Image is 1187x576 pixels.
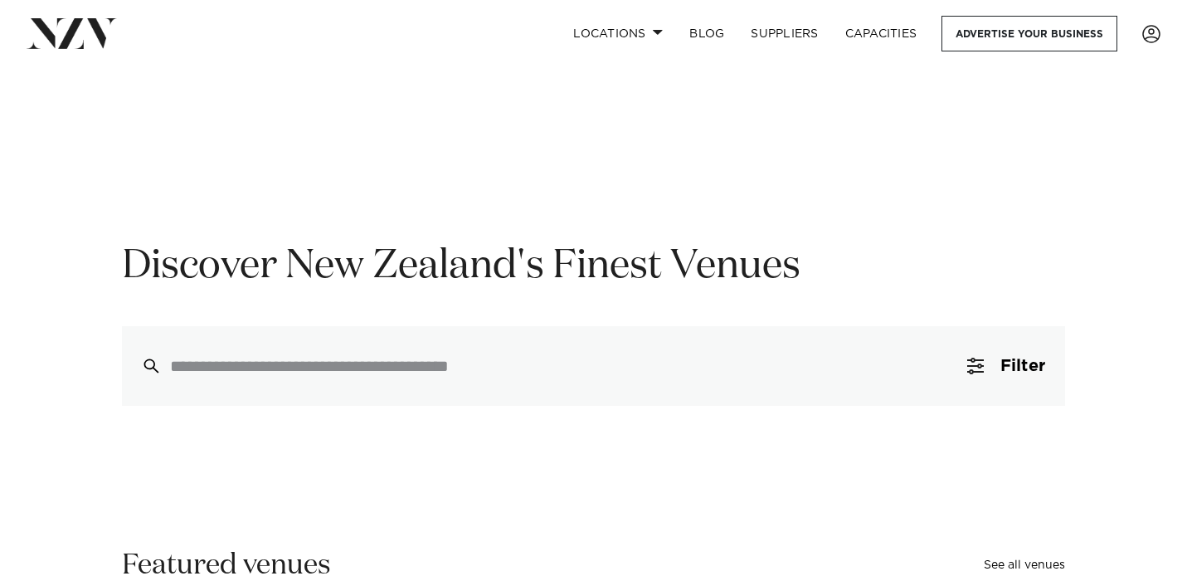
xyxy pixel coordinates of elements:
a: SUPPLIERS [737,16,831,51]
a: BLOG [676,16,737,51]
a: Capacities [832,16,931,51]
span: Filter [1000,358,1045,374]
h1: Discover New Zealand's Finest Venues [122,241,1065,293]
a: Advertise your business [941,16,1117,51]
a: See all venues [984,559,1065,571]
button: Filter [947,326,1065,406]
img: nzv-logo.png [27,18,117,48]
a: Locations [560,16,676,51]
